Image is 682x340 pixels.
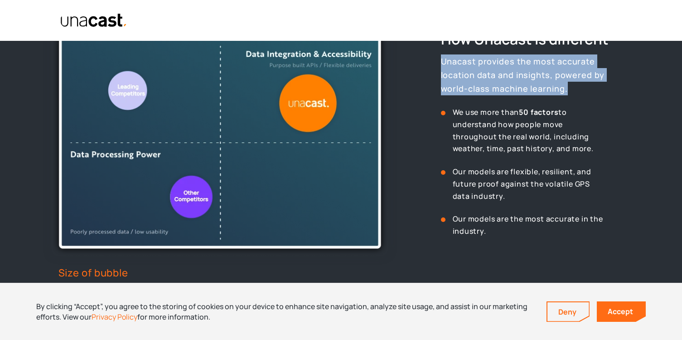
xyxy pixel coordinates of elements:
img: Unacast text logo [60,13,128,28]
a: Privacy Policy [92,312,137,322]
p: Unacast provides the most accurate location data and insights, powered by world-class machine lea... [441,54,631,95]
p: Size of bubble [58,267,140,279]
a: Deny [547,302,589,321]
a: home [56,13,128,28]
strong: 50 factors [519,107,558,117]
p: Our models are the most accurate in the industry. [453,213,613,237]
div: By clicking “Accept”, you agree to the storing of cookies on your device to enhance site navigati... [36,301,533,322]
p: We use more than to understand how people move throughout the real world, including weather, time... [453,106,613,155]
p: Our models are flexible, resilient, and future proof against the volatile GPS data industry. [453,166,613,202]
a: Accept [597,301,646,322]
